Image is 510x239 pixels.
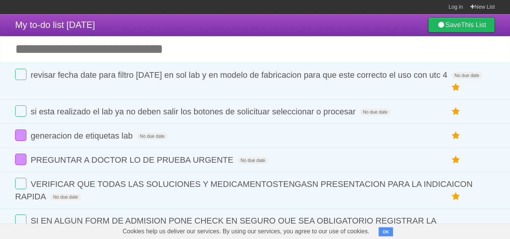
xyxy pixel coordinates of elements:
[379,227,393,236] button: OK
[31,155,235,165] span: PREGUNTAR A DOCTOR LO DE PRUEBA URGENTE
[15,178,26,189] label: Done
[428,17,495,32] a: SaveThis List
[449,154,463,166] label: Star task
[449,81,463,94] label: Star task
[15,20,95,30] span: My to-do list [DATE]
[449,105,463,118] label: Star task
[237,157,268,164] span: No due date
[137,133,168,140] span: No due date
[360,109,390,116] span: No due date
[31,131,134,140] span: generacion de etiquetas lab
[15,105,26,117] label: Done
[50,194,81,200] span: No due date
[15,216,436,238] span: SI EN ALGUN FORM DE ADMISION PONE CHECK EN SEGURO QUE SEA OBLIGATORIO REGISTRAR LA SEGURADORA, LO...
[15,179,473,201] span: VERIFICAR QUE TODAS LAS SOLUCIONES Y MEDICAMENTOSTENGASN PRESENTACION PARA LA INDICAICON RAPIDA
[15,214,26,226] label: Done
[449,130,463,142] label: Star task
[461,21,486,29] b: This List
[449,190,463,203] label: Star task
[115,224,377,239] span: Cookies help us deliver our services. By using our services, you agree to our use of cookies.
[15,154,26,165] label: Done
[451,72,482,79] span: No due date
[15,69,26,80] label: Done
[31,70,449,80] span: revisar fecha date para filtro [DATE] en sol lab y en modelo de fabricacion para que este correct...
[15,130,26,141] label: Done
[31,107,357,116] span: si esta realizado el lab ya no deben salir los botones de solicituar seleccionar o procesar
